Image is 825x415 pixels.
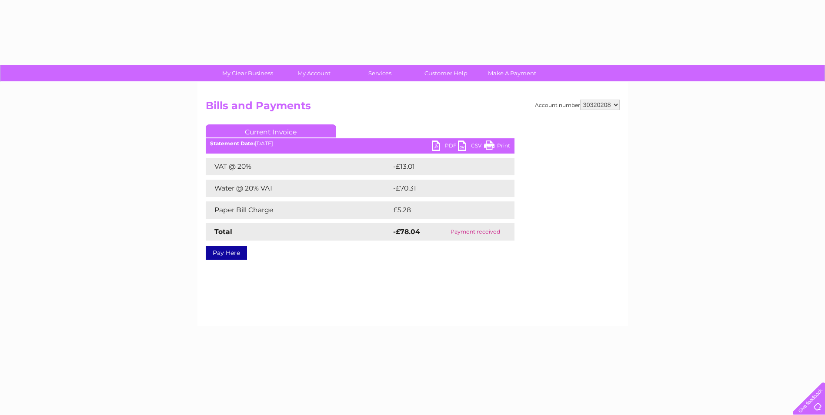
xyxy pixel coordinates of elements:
[344,65,416,81] a: Services
[206,180,391,197] td: Water @ 20% VAT
[214,228,232,236] strong: Total
[436,223,514,241] td: Payment received
[206,141,514,147] div: [DATE]
[535,100,620,110] div: Account number
[432,141,458,153] a: PDF
[391,180,498,197] td: -£70.31
[206,100,620,116] h2: Bills and Payments
[206,124,336,137] a: Current Invoice
[391,201,494,219] td: £5.28
[484,141,510,153] a: Print
[278,65,350,81] a: My Account
[210,140,255,147] b: Statement Date:
[212,65,284,81] a: My Clear Business
[410,65,482,81] a: Customer Help
[476,65,548,81] a: Make A Payment
[391,158,497,175] td: -£13.01
[206,246,247,260] a: Pay Here
[206,158,391,175] td: VAT @ 20%
[206,201,391,219] td: Paper Bill Charge
[393,228,420,236] strong: -£78.04
[458,141,484,153] a: CSV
